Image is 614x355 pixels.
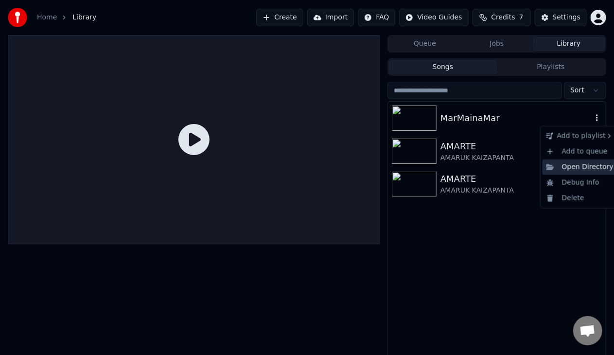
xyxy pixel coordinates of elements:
[440,186,602,195] div: AMARUK KAIZAPANTA
[461,37,533,51] button: Jobs
[553,13,580,22] div: Settings
[497,60,605,74] button: Playlists
[440,153,602,163] div: AMARUK KAIZAPANTA
[389,37,461,51] button: Queue
[535,9,587,26] button: Settings
[519,13,524,22] span: 7
[399,9,468,26] button: Video Guides
[533,37,605,51] button: Library
[307,9,354,26] button: Import
[389,60,497,74] button: Songs
[573,316,602,345] div: Відкритий чат
[491,13,515,22] span: Credits
[473,9,531,26] button: Credits7
[72,13,96,22] span: Library
[358,9,395,26] button: FAQ
[440,111,592,125] div: MarMainaMar
[37,13,57,22] a: Home
[440,172,602,186] div: AMARTE
[570,86,584,95] span: Sort
[37,13,96,22] nav: breadcrumb
[256,9,303,26] button: Create
[8,8,27,27] img: youka
[440,140,602,153] div: AMARTE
